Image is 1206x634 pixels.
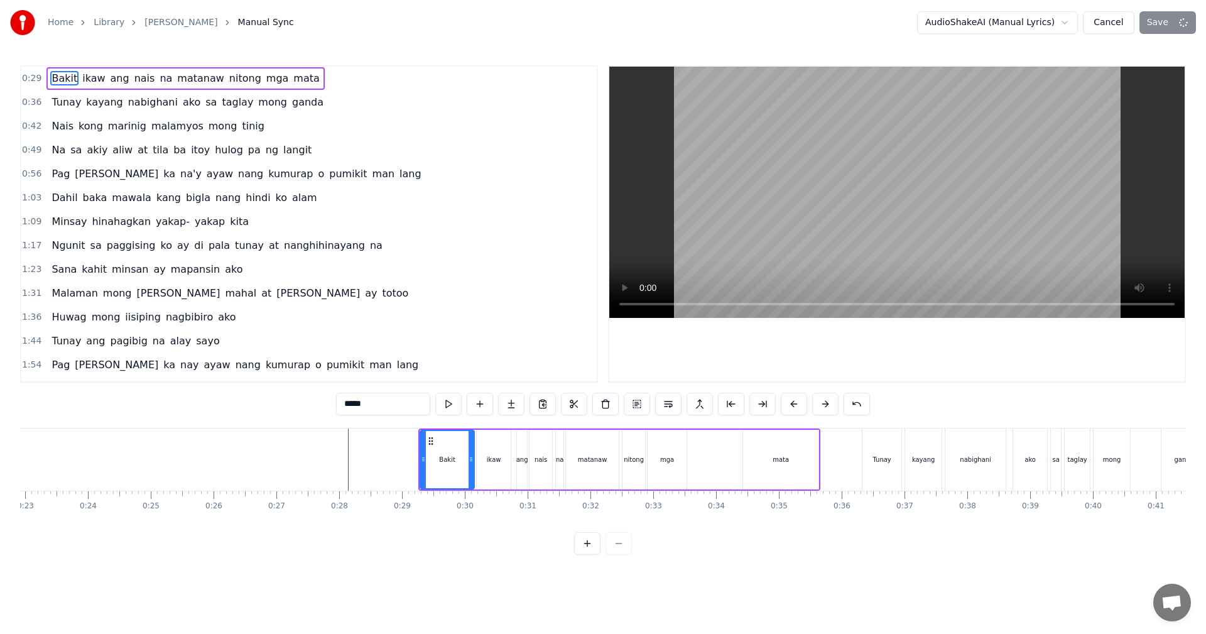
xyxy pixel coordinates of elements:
span: Pag [50,358,71,372]
span: mahal [224,286,258,300]
span: 0:36 [22,96,41,109]
span: pagibig [109,334,148,348]
span: sa [69,143,83,157]
span: ang [85,334,106,348]
div: 0:30 [457,501,474,511]
span: Manual Sync [238,16,294,29]
div: 0:36 [834,501,850,511]
span: ako [217,310,237,324]
span: pumikit [325,358,366,372]
span: kahit [80,262,108,276]
span: nay [179,358,200,372]
span: 1:54 [22,359,41,371]
div: 0:40 [1085,501,1102,511]
span: ay [176,238,190,253]
span: ayaw [205,167,234,181]
div: nabighani [960,455,991,464]
span: hindi [244,190,271,205]
span: mong [207,119,239,133]
span: ba [172,143,187,157]
div: ang [516,455,528,464]
span: 1:03 [22,192,41,204]
span: kumurap [264,358,312,372]
span: mga [265,71,290,85]
span: mong [102,286,133,300]
span: mapansin [170,262,221,276]
span: mong [90,310,122,324]
span: na'y [179,167,203,181]
span: nitong [228,71,263,85]
span: na [369,238,384,253]
div: ganda [1174,455,1193,464]
div: nais [535,455,547,464]
span: 0:49 [22,144,41,156]
span: ka [162,358,177,372]
div: matanaw [578,455,607,464]
span: marinig [107,119,148,133]
span: mata [292,71,320,85]
span: tila [151,143,170,157]
span: Na [50,143,67,157]
span: Malaman [50,286,99,300]
span: na [151,334,166,348]
div: ako [1024,455,1036,464]
span: totoo [381,286,410,300]
span: 1:23 [22,263,41,276]
nav: breadcrumb [48,16,294,29]
span: bigla [185,190,212,205]
span: pala [207,238,231,253]
div: 0:31 [519,501,536,511]
a: [PERSON_NAME] [144,16,217,29]
span: ay [364,286,378,300]
span: ay [152,262,166,276]
div: nitong [624,455,644,464]
span: aliw [111,143,134,157]
div: mga [660,455,674,464]
span: taglay [220,95,254,109]
span: matanaw [176,71,225,85]
span: at [136,143,149,157]
span: lang [396,358,420,372]
span: hinahagkan [90,214,152,229]
span: 1:44 [22,335,41,347]
span: tinig [241,119,265,133]
span: kita [229,214,250,229]
span: kang [155,190,182,205]
span: Bakit [50,71,79,85]
span: malamyos [150,119,205,133]
span: ang [109,71,131,85]
div: 0:37 [896,501,913,511]
span: man [368,358,393,372]
span: Ngunit [50,238,86,253]
a: Library [94,16,124,29]
span: ako [224,262,244,276]
span: Dahil [50,190,79,205]
span: Tunay [50,95,82,109]
img: youka [10,10,35,35]
span: pa [247,143,262,157]
span: ka [162,167,177,181]
div: 0:27 [268,501,285,511]
span: ako [182,95,202,109]
span: [PERSON_NAME] [136,286,222,300]
button: Cancel [1083,11,1134,34]
div: ikaw [487,455,501,464]
span: ko [274,190,288,205]
span: langit [282,143,313,157]
div: 0:32 [582,501,599,511]
span: Minsay [50,214,88,229]
span: o [314,358,323,372]
span: hulog [214,143,244,157]
div: na [556,455,563,464]
div: 0:26 [205,501,222,511]
span: kong [77,119,104,133]
span: nais [133,71,156,85]
span: akiy [85,143,109,157]
div: 0:25 [143,501,160,511]
div: 0:41 [1148,501,1165,511]
div: taglay [1068,455,1087,464]
div: 0:39 [1022,501,1039,511]
span: mong [257,95,288,109]
span: man [371,167,396,181]
div: 0:29 [394,501,411,511]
